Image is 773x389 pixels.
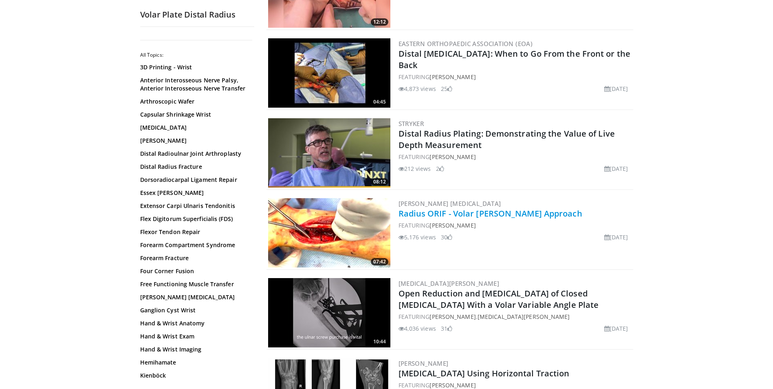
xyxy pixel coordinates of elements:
[441,84,452,93] li: 25
[371,18,388,26] span: 12:12
[140,319,250,327] a: Hand & Wrist Anatomy
[399,324,436,333] li: 4,036 views
[268,278,390,347] img: 5fa26224-b101-4fa0-a169-ba2a7945ead4.300x170_q85_crop-smart_upscale.jpg
[399,359,449,367] a: [PERSON_NAME]
[399,288,599,310] a: Open Reduction and [MEDICAL_DATA] of Closed [MEDICAL_DATA] With a Volar Variable Angle Plate
[399,368,570,379] a: [MEDICAL_DATA] Using Horizontal Traction
[140,163,250,171] a: Distal Radius Fracture
[140,76,250,93] a: Anterior Interosseous Nerve Palsy, Anterior Interosseous Nerve Transfer
[604,84,628,93] li: [DATE]
[268,118,390,188] a: 08:12
[399,221,632,230] div: FEATURING
[140,332,250,340] a: Hand & Wrist Exam
[429,313,476,320] a: [PERSON_NAME]
[399,233,436,241] li: 5,176 views
[399,153,632,161] div: FEATURING
[429,73,476,81] a: [PERSON_NAME]
[371,178,388,186] span: 08:12
[140,228,250,236] a: Flexor Tendon Repair
[604,164,628,173] li: [DATE]
[604,324,628,333] li: [DATE]
[399,48,631,71] a: Distal [MEDICAL_DATA]: When to Go From the Front or the Back
[441,324,452,333] li: 31
[399,119,424,128] a: Stryker
[140,267,250,275] a: Four Corner Fusion
[140,280,250,288] a: Free Functioning Muscle Transfer
[268,38,390,108] a: 04:45
[429,153,476,161] a: [PERSON_NAME]
[268,198,390,267] a: 07:42
[371,98,388,106] span: 04:45
[140,111,250,119] a: Capsular Shrinkage Wrist
[429,381,476,389] a: [PERSON_NAME]
[140,306,250,314] a: Ganglion Cyst Wrist
[399,279,500,287] a: [MEDICAL_DATA][PERSON_NAME]
[268,198,390,267] img: 0bb94230-a1db-477a-a18a-538924f8b4e5.300x170_q85_crop-smart_upscale.jpg
[140,97,250,106] a: Arthroscopic Wafer
[441,233,452,241] li: 30
[429,221,476,229] a: [PERSON_NAME]
[140,189,250,197] a: Essex [PERSON_NAME]
[399,73,632,81] div: FEATURING
[140,371,250,380] a: Kienböck
[140,202,250,210] a: Extensor Carpi Ulnaris Tendonitis
[436,164,444,173] li: 2
[140,254,250,262] a: Forearm Fracture
[140,293,250,301] a: [PERSON_NAME] [MEDICAL_DATA]
[399,128,615,150] a: Distal Radius Plating: Demonstrating the Value of Live Depth Measurement
[399,84,436,93] li: 4,873 views
[140,176,250,184] a: Dorsoradiocarpal Ligament Repair
[399,40,533,48] a: Eastern Orthopaedic Association (EOA)
[604,233,628,241] li: [DATE]
[140,358,250,367] a: Hemihamate
[140,345,250,354] a: Hand & Wrist Imaging
[371,338,388,345] span: 10:44
[399,312,632,321] div: FEATURING ,
[140,52,252,58] h2: All Topics:
[268,118,390,188] img: fac2fe2d-21d3-434f-9a5d-4ed5dc507af1.300x170_q85_crop-smart_upscale.jpg
[399,208,582,219] a: Radius ORIF - Volar [PERSON_NAME] Approach
[140,124,250,132] a: [MEDICAL_DATA]
[371,258,388,265] span: 07:42
[399,164,431,173] li: 212 views
[399,199,501,208] a: [PERSON_NAME] [MEDICAL_DATA]
[140,241,250,249] a: Forearm Compartment Syndrome
[140,137,250,145] a: [PERSON_NAME]
[140,150,250,158] a: Distal Radioulnar Joint Arthroplasty
[140,215,250,223] a: Flex Digitorum Superficialis (FDS)
[140,63,250,71] a: 3D Printing - Wrist
[478,313,570,320] a: [MEDICAL_DATA][PERSON_NAME]
[268,278,390,347] a: 10:44
[268,38,390,108] img: 03803876-9597-4c35-b101-cf09abf3a413.300x170_q85_crop-smart_upscale.jpg
[140,9,254,20] h2: Volar Plate Distal Radius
